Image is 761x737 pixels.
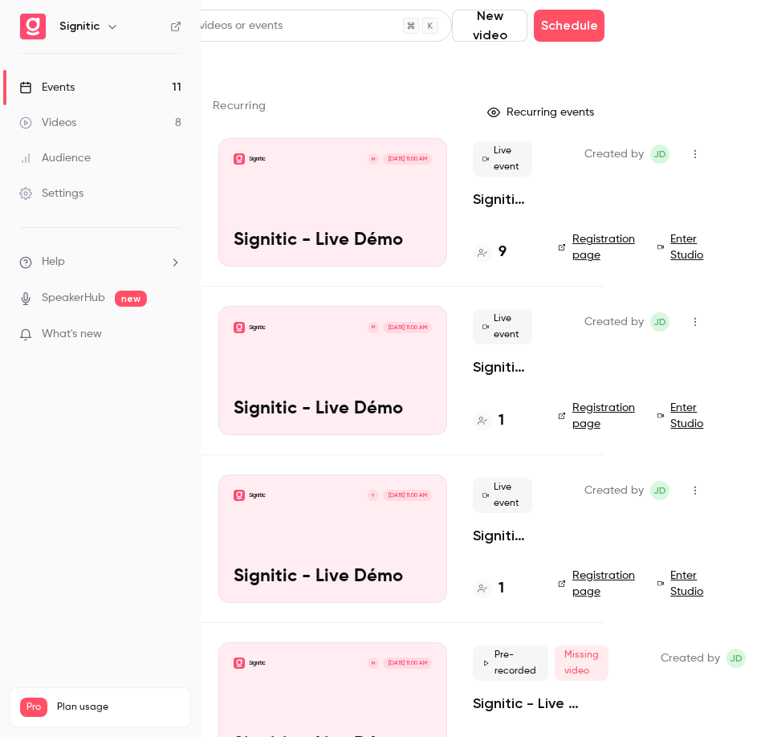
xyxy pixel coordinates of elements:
[650,145,669,164] span: Joris Dulac
[473,694,608,713] a: Signitic - Live Démo
[558,400,638,432] a: Registration page
[473,141,532,177] span: Live event
[473,410,504,432] a: 1
[234,322,245,333] img: Signitic - Live Démo
[234,399,432,420] p: Signitic - Live Démo
[19,185,83,202] div: Settings
[19,254,181,271] li: help-dropdown-opener
[42,290,105,307] a: SpeakerHub
[234,230,432,251] p: Signitic - Live Démo
[383,322,431,333] span: [DATE] 11:00 AM
[383,490,431,501] span: [DATE] 11:00 AM
[653,145,666,164] span: JD
[657,231,708,263] a: Enter Studio
[584,145,644,164] span: Created by
[473,242,507,263] a: 9
[555,645,608,681] span: Missing video
[115,291,147,307] span: new
[653,312,666,332] span: JD
[383,153,431,165] span: [DATE] 11:00 AM
[218,138,447,267] a: Signitic - Live DémoSigniticM[DATE] 11:00 AMSignitic - Live Démo
[653,481,666,500] span: JD
[584,481,644,500] span: Created by
[218,474,447,603] a: Signitic - Live DémoSigniticY[DATE] 11:00 AMSignitic - Live Démo
[499,410,504,432] h4: 1
[480,100,604,125] button: Recurring events
[650,312,669,332] span: Joris Dulac
[452,10,527,42] button: New video
[726,649,746,668] span: Joris Dulac
[234,567,432,588] p: Signitic - Live Démo
[473,526,532,545] a: Signitic - Live Démo
[19,115,76,131] div: Videos
[657,400,708,432] a: Enter Studio
[367,321,380,334] div: M
[473,578,504,600] a: 1
[20,14,46,39] img: Signitic
[234,490,245,501] img: Signitic - Live Démo
[19,150,91,166] div: Audience
[473,645,548,681] span: Pre-recorded
[234,658,245,669] img: Signitic - Live Démo
[249,659,266,667] p: Signitic
[213,93,267,119] button: Recurring
[218,306,447,434] a: Signitic - Live DémoSigniticM[DATE] 11:00 AMSignitic - Live Démo
[730,649,743,668] span: JD
[59,18,100,35] h6: Signitic
[499,578,504,600] h4: 1
[473,478,532,513] span: Live event
[367,657,380,670] div: M
[534,10,604,42] button: Schedule
[42,326,102,343] span: What's new
[249,491,266,499] p: Signitic
[122,18,283,35] div: Search for videos or events
[499,242,507,263] h4: 9
[661,649,720,668] span: Created by
[249,324,266,332] p: Signitic
[367,153,380,165] div: M
[249,155,266,163] p: Signitic
[367,489,380,502] div: Y
[383,658,431,669] span: [DATE] 11:00 AM
[473,357,532,377] a: Signitic - Live Démo
[234,153,245,165] img: Signitic - Live Démo
[558,568,638,600] a: Registration page
[42,254,65,271] span: Help
[20,698,47,717] span: Pro
[650,481,669,500] span: Joris Dulac
[657,568,708,600] a: Enter Studio
[473,309,532,344] span: Live event
[19,79,75,96] div: Events
[473,189,532,209] a: Signitic - Live Démo
[57,701,181,714] span: Plan usage
[584,312,644,332] span: Created by
[558,231,638,263] a: Registration page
